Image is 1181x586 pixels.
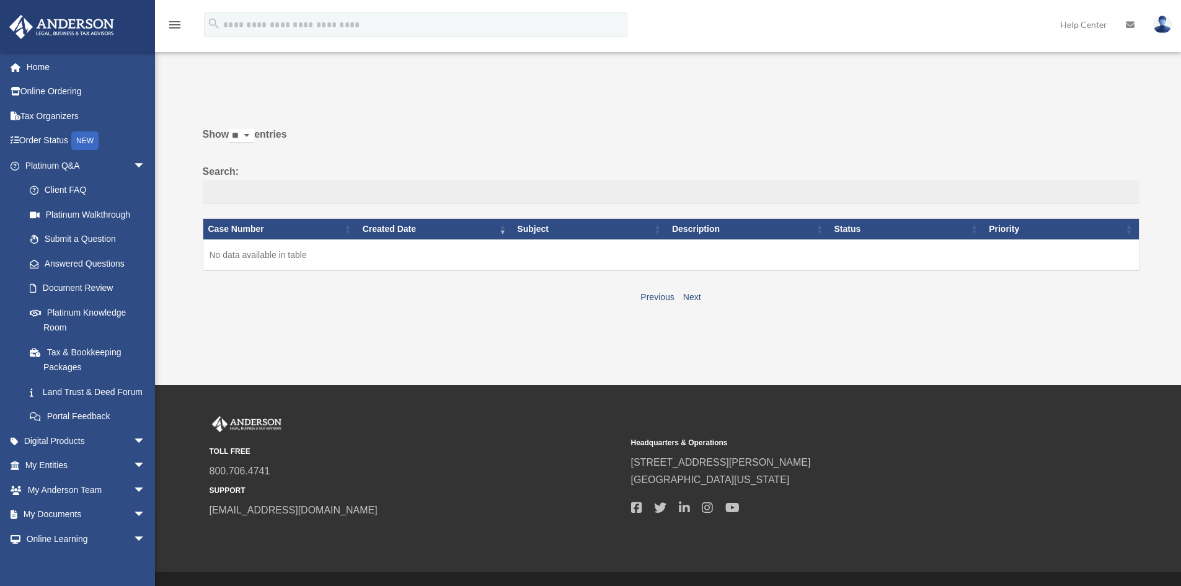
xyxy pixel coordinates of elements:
a: [GEOGRAPHIC_DATA][US_STATE] [631,474,790,485]
img: User Pic [1153,16,1172,33]
a: Land Trust & Deed Forum [17,380,158,404]
a: Client FAQ [17,178,158,203]
a: Answered Questions [17,251,152,276]
th: Subject: activate to sort column ascending [512,219,667,240]
img: Anderson Advisors Platinum Portal [6,15,118,39]
a: menu [167,22,182,32]
a: Platinum Q&Aarrow_drop_down [9,153,158,178]
img: Anderson Advisors Platinum Portal [210,416,284,432]
a: 800.706.4741 [210,466,270,476]
small: Headquarters & Operations [631,437,1044,450]
a: [EMAIL_ADDRESS][DOMAIN_NAME] [210,505,378,515]
a: Platinum Knowledge Room [17,300,158,340]
a: Order StatusNEW [9,128,164,154]
th: Priority: activate to sort column ascending [984,219,1139,240]
a: Document Review [17,276,158,301]
a: Home [9,55,164,79]
a: Next [683,292,701,302]
a: Platinum Walkthrough [17,202,158,227]
i: search [207,17,221,30]
span: arrow_drop_down [133,428,158,454]
th: Case Number: activate to sort column ascending [203,219,358,240]
th: Status: activate to sort column ascending [829,219,984,240]
a: [STREET_ADDRESS][PERSON_NAME] [631,457,811,468]
small: TOLL FREE [210,445,622,458]
a: My Entitiesarrow_drop_down [9,453,164,478]
th: Created Date: activate to sort column ascending [358,219,513,240]
td: No data available in table [203,239,1139,270]
a: My Anderson Teamarrow_drop_down [9,477,164,502]
a: My Documentsarrow_drop_down [9,502,164,527]
span: arrow_drop_down [133,526,158,552]
input: Search: [203,180,1139,204]
a: Online Ordering [9,79,164,104]
i: menu [167,17,182,32]
a: Tax Organizers [9,104,164,128]
small: SUPPORT [210,484,622,497]
label: Show entries [203,126,1139,156]
a: Digital Productsarrow_drop_down [9,428,164,453]
th: Description: activate to sort column ascending [667,219,829,240]
a: Portal Feedback [17,404,158,429]
span: arrow_drop_down [133,453,158,479]
a: Online Learningarrow_drop_down [9,526,164,551]
span: arrow_drop_down [133,153,158,179]
div: NEW [71,131,99,150]
span: arrow_drop_down [133,477,158,503]
a: Previous [640,292,674,302]
a: Submit a Question [17,227,158,252]
label: Search: [203,163,1139,204]
select: Showentries [229,129,254,143]
span: arrow_drop_down [133,502,158,528]
a: Tax & Bookkeeping Packages [17,340,158,380]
